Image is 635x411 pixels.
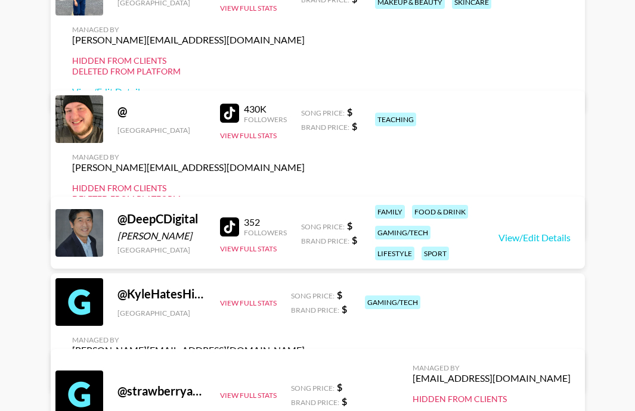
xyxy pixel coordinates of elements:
[244,228,287,237] div: Followers
[72,55,305,66] div: Hidden from Clients
[498,232,571,244] a: View/Edit Details
[375,226,430,239] div: gaming/tech
[117,230,206,242] div: [PERSON_NAME]
[375,113,416,126] div: teaching
[117,309,206,317] div: [GEOGRAPHIC_DATA]
[352,234,357,245] strong: $
[342,303,347,315] strong: $
[301,222,345,231] span: Song Price:
[117,384,206,398] div: @ strawberryabbv
[72,34,305,46] div: [PERSON_NAME][EMAIL_ADDRESS][DOMAIN_NAME]
[365,295,420,309] div: gaming/tech
[301,108,345,117] span: Song Price:
[342,396,347,407] strong: $
[220,4,277,13] button: View Full Stats
[413,363,571,372] div: Managed By
[291,291,334,300] span: Song Price:
[72,66,305,77] div: Deleted from Platform
[347,220,352,231] strong: $
[337,289,342,300] strong: $
[117,104,206,119] div: @
[291,384,334,393] span: Song Price:
[244,216,287,228] div: 352
[422,247,449,260] div: sport
[375,247,414,260] div: lifestyle
[72,183,305,194] div: Hidden from Clients
[72,335,305,344] div: Managed By
[291,306,339,315] span: Brand Price:
[117,126,206,135] div: [GEOGRAPHIC_DATA]
[117,245,206,254] div: [GEOGRAPHIC_DATA]
[413,372,571,384] div: [EMAIL_ADDRESS][DOMAIN_NAME]
[72,194,305,204] div: Deleted from Platform
[375,205,405,219] div: family
[117,211,206,226] div: @ DeepCDigital
[347,106,352,117] strong: $
[301,236,349,245] span: Brand Price:
[220,298,277,307] button: View Full Stats
[117,287,206,301] div: @ KyleHatesHiking
[244,103,287,115] div: 430K
[244,115,287,124] div: Followers
[220,391,277,400] button: View Full Stats
[352,120,357,132] strong: $
[72,152,305,161] div: Managed By
[301,123,349,132] span: Brand Price:
[412,205,468,219] div: food & drink
[220,244,277,253] button: View Full Stats
[220,131,277,140] button: View Full Stats
[413,394,571,404] div: Hidden from Clients
[72,25,305,34] div: Managed By
[72,161,305,173] div: [PERSON_NAME][EMAIL_ADDRESS][DOMAIN_NAME]
[72,86,305,98] a: View/Edit Details
[337,381,342,393] strong: $
[291,398,339,407] span: Brand Price:
[72,344,305,356] div: [PERSON_NAME][EMAIL_ADDRESS][DOMAIN_NAME]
